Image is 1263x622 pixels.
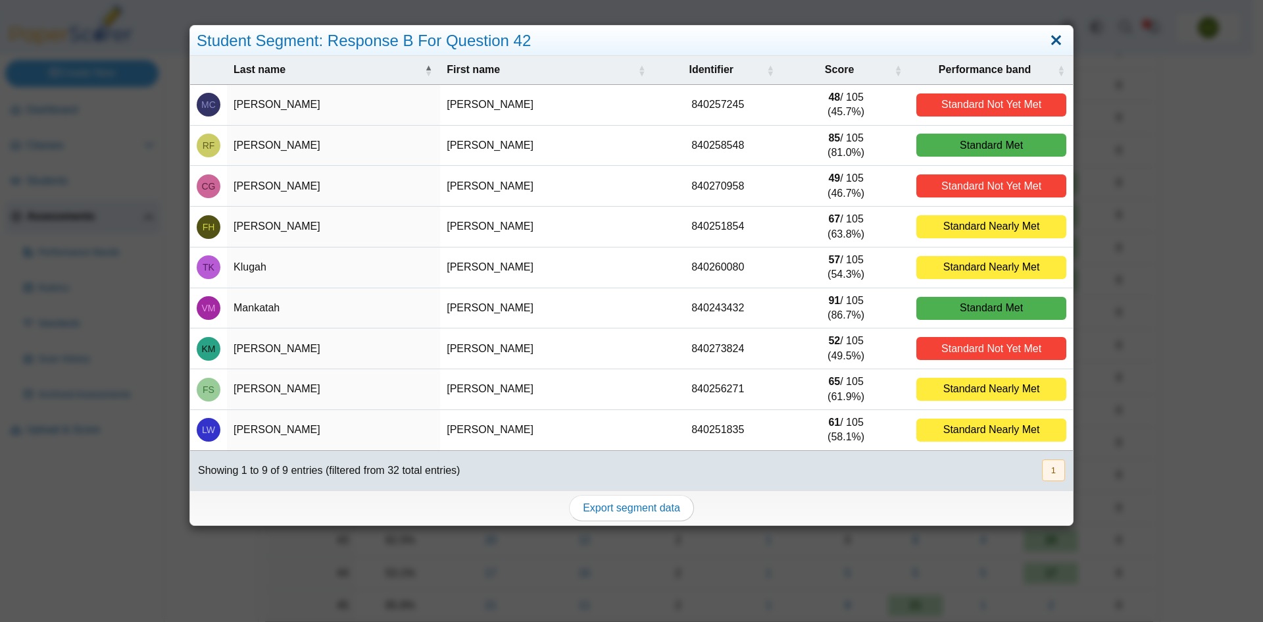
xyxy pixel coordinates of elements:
[828,295,840,306] b: 91
[1042,459,1065,481] button: 1
[653,288,782,329] td: 840243432
[202,425,215,434] span: Lorenzo Wright
[825,64,854,75] span: Score
[227,126,440,167] td: [PERSON_NAME]
[202,182,216,191] span: Christopher Gaudet
[1057,56,1065,84] span: Performance band : Activate to sort
[440,207,653,247] td: [PERSON_NAME]
[440,369,653,410] td: [PERSON_NAME]
[828,91,840,103] b: 48
[782,288,910,329] td: / 105 (86.7%)
[440,166,653,207] td: [PERSON_NAME]
[201,100,216,109] span: Miguel Cuadra
[637,56,645,84] span: First name : Activate to sort
[203,263,214,272] span: Thelma Klugah
[689,64,733,75] span: Identifier
[653,328,782,369] td: 840273824
[653,410,782,451] td: 840251835
[782,328,910,369] td: / 105 (49.5%)
[653,247,782,288] td: 840260080
[227,247,440,288] td: Klugah
[1041,459,1065,481] nav: pagination
[782,166,910,207] td: / 105 (46.7%)
[916,297,1066,320] div: Standard Met
[227,166,440,207] td: [PERSON_NAME]
[828,376,840,387] b: 65
[440,288,653,329] td: [PERSON_NAME]
[569,495,694,521] a: Export segment data
[916,215,1066,238] div: Standard Nearly Met
[828,172,840,184] b: 49
[227,369,440,410] td: [PERSON_NAME]
[203,385,214,394] span: Fredrick Sellars
[828,417,840,428] b: 61
[234,64,285,75] span: Last name
[227,288,440,329] td: Mankatah
[766,56,774,84] span: Identifier : Activate to sort
[190,451,460,490] div: Showing 1 to 9 of 9 entries (filtered from 32 total entries)
[916,256,1066,279] div: Standard Nearly Met
[440,410,653,451] td: [PERSON_NAME]
[653,369,782,410] td: 840256271
[916,93,1066,117] div: Standard Not Yet Met
[227,328,440,369] td: [PERSON_NAME]
[203,141,215,150] span: Rachel Forgit
[828,132,840,143] b: 85
[203,222,215,232] span: Fernando Herrera-Garcia
[202,303,216,313] span: Vanessa Mankatah
[227,207,440,247] td: [PERSON_NAME]
[440,126,653,167] td: [PERSON_NAME]
[424,56,432,84] span: Last name : Activate to invert sorting
[190,26,1073,57] div: Student Segment: Response B For Question 42
[916,174,1066,197] div: Standard Not Yet Met
[894,56,902,84] span: Score : Activate to sort
[653,126,782,167] td: 840258548
[916,337,1066,360] div: Standard Not Yet Met
[202,344,216,353] span: Kayon Mitchell
[440,85,653,126] td: [PERSON_NAME]
[939,64,1031,75] span: Performance band
[782,247,910,288] td: / 105 (54.3%)
[440,328,653,369] td: [PERSON_NAME]
[653,166,782,207] td: 840270958
[227,410,440,451] td: [PERSON_NAME]
[227,85,440,126] td: [PERSON_NAME]
[916,378,1066,401] div: Standard Nearly Met
[653,207,782,247] td: 840251854
[828,213,840,224] b: 67
[447,64,500,75] span: First name
[653,85,782,126] td: 840257245
[782,369,910,410] td: / 105 (61.9%)
[916,134,1066,157] div: Standard Met
[782,410,910,451] td: / 105 (58.1%)
[583,502,680,513] span: Export segment data
[828,335,840,346] b: 52
[440,247,653,288] td: [PERSON_NAME]
[916,419,1066,442] div: Standard Nearly Met
[828,254,840,265] b: 57
[1046,30,1066,52] a: Close
[782,85,910,126] td: / 105 (45.7%)
[782,207,910,247] td: / 105 (63.8%)
[782,126,910,167] td: / 105 (81.0%)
